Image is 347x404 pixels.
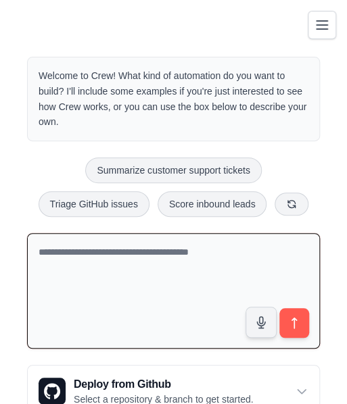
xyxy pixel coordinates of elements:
[85,157,261,183] button: Summarize customer support tickets
[279,339,347,404] iframe: Chat Widget
[39,191,149,217] button: Triage GitHub issues
[158,191,267,217] button: Score inbound leads
[39,68,308,130] p: Welcome to Crew! What kind of automation do you want to build? I'll include some examples if you'...
[308,11,336,39] button: Toggle navigation
[74,376,253,393] h3: Deploy from Github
